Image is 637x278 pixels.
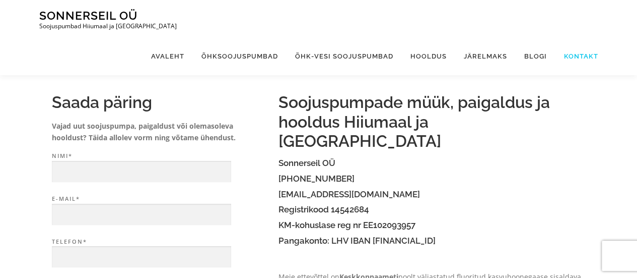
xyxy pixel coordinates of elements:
[278,205,586,214] h4: Registrikood 14542684
[52,204,231,226] input: E-mail*
[555,37,598,75] a: Kontakt
[278,236,586,246] h4: Pangakonto: LHV IBAN [FINANCIAL_ID]
[516,37,555,75] a: Blogi
[193,37,287,75] a: Õhksoojuspumbad
[52,237,268,268] label: Telefon*
[278,93,586,151] h2: Soojuspumpade müük, paigaldus ja hooldus Hiiumaal ja [GEOGRAPHIC_DATA]
[278,220,586,230] h4: KM-kohuslase reg nr EE102093957
[52,194,268,226] label: E-mail*
[52,121,236,143] strong: Vajad uut soojuspumpa, paigaldust või olemasoleva hooldust? Täida allolev vorm ning võtame ühendust.
[39,9,137,22] a: Sonnerseil OÜ
[278,174,586,184] h4: [PHONE_NUMBER]
[39,23,177,30] p: Soojuspumbad Hiiumaal ja [GEOGRAPHIC_DATA]
[52,246,231,268] input: Telefon*
[52,93,268,112] h2: Saada päring
[455,37,516,75] a: Järelmaks
[52,151,268,183] label: Nimi*
[278,158,586,168] h4: Sonnerseil OÜ
[287,37,402,75] a: Õhk-vesi soojuspumbad
[402,37,455,75] a: Hooldus
[52,161,231,183] input: Nimi*
[143,37,193,75] a: Avaleht
[278,189,420,199] a: [EMAIL_ADDRESS][DOMAIN_NAME]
